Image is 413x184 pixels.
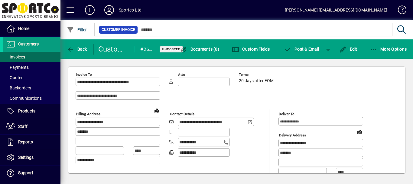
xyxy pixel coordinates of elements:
[3,72,60,83] a: Quotes
[3,150,60,165] a: Settings
[140,45,152,54] div: #267253
[18,139,33,144] span: Reports
[393,1,405,21] a: Knowledge Base
[239,73,275,77] span: Terms
[152,105,162,115] a: View on map
[239,79,274,83] span: 20 days after EOM
[76,72,92,77] mat-label: Invoice To
[285,5,387,15] div: [PERSON_NAME] [EMAIL_ADDRESS][DOMAIN_NAME]
[18,26,29,31] span: Home
[3,52,60,62] a: Invoices
[18,124,28,129] span: Staff
[279,112,294,116] mat-label: Deliver To
[281,44,322,55] button: Post & Email
[67,47,87,52] span: Back
[65,24,89,35] button: Filter
[3,119,60,134] a: Staff
[3,62,60,72] a: Payments
[80,5,99,15] button: Add
[3,93,60,103] a: Communications
[6,96,42,101] span: Communications
[338,44,359,55] button: Edit
[3,166,60,181] a: Support
[284,47,319,52] span: ost & Email
[369,44,408,55] button: More Options
[67,27,87,32] span: Filter
[355,127,365,136] a: View on map
[339,47,357,52] span: Edit
[294,47,297,52] span: P
[162,47,180,51] span: Unposted
[18,170,33,175] span: Support
[370,47,407,52] span: More Options
[6,65,29,70] span: Payments
[18,109,35,113] span: Products
[232,47,270,52] span: Custom Fields
[18,42,39,46] span: Customers
[178,72,185,77] mat-label: Attn
[18,155,34,160] span: Settings
[230,44,272,55] button: Custom Fields
[3,135,60,150] a: Reports
[3,104,60,119] a: Products
[60,44,94,55] app-page-header-button: Back
[3,21,60,36] a: Home
[99,5,119,15] button: Profile
[180,47,219,52] span: Documents (0)
[3,83,60,93] a: Backorders
[6,75,23,80] span: Quotes
[98,44,128,54] div: Customer Invoice
[178,44,221,55] button: Documents (0)
[65,44,89,55] button: Back
[6,55,25,59] span: Invoices
[119,5,141,15] div: Sportco Ltd
[6,85,31,90] span: Backorders
[102,27,135,33] span: Customer Invoice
